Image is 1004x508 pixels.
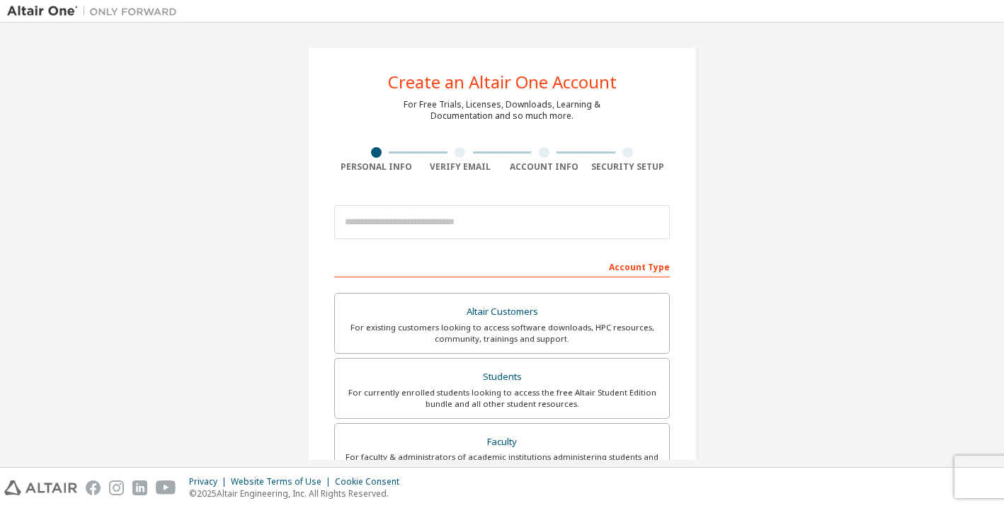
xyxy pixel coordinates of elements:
img: instagram.svg [109,480,124,495]
div: Cookie Consent [335,476,408,487]
div: Security Setup [586,161,671,173]
div: Verify Email [418,161,503,173]
img: facebook.svg [86,480,101,495]
div: For existing customers looking to access software downloads, HPC resources, community, trainings ... [343,322,661,345]
p: © 2025 Altair Engineering, Inc. All Rights Reserved. [189,487,408,500]
div: Faculty [343,432,661,452]
img: Altair One [7,4,184,18]
div: Students [343,367,661,387]
div: Privacy [189,476,231,487]
img: youtube.svg [156,480,176,495]
div: For faculty & administrators of academic institutions administering students and accessing softwa... [343,451,661,474]
div: Create an Altair One Account [388,74,617,91]
img: linkedin.svg [132,480,147,495]
div: Personal Info [334,161,418,173]
div: Website Terms of Use [231,476,335,487]
div: Account Info [502,161,586,173]
div: For currently enrolled students looking to access the free Altair Student Edition bundle and all ... [343,387,661,410]
div: Account Type [334,255,670,277]
div: Altair Customers [343,302,661,322]
div: For Free Trials, Licenses, Downloads, Learning & Documentation and so much more. [404,99,600,122]
img: altair_logo.svg [4,480,77,495]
